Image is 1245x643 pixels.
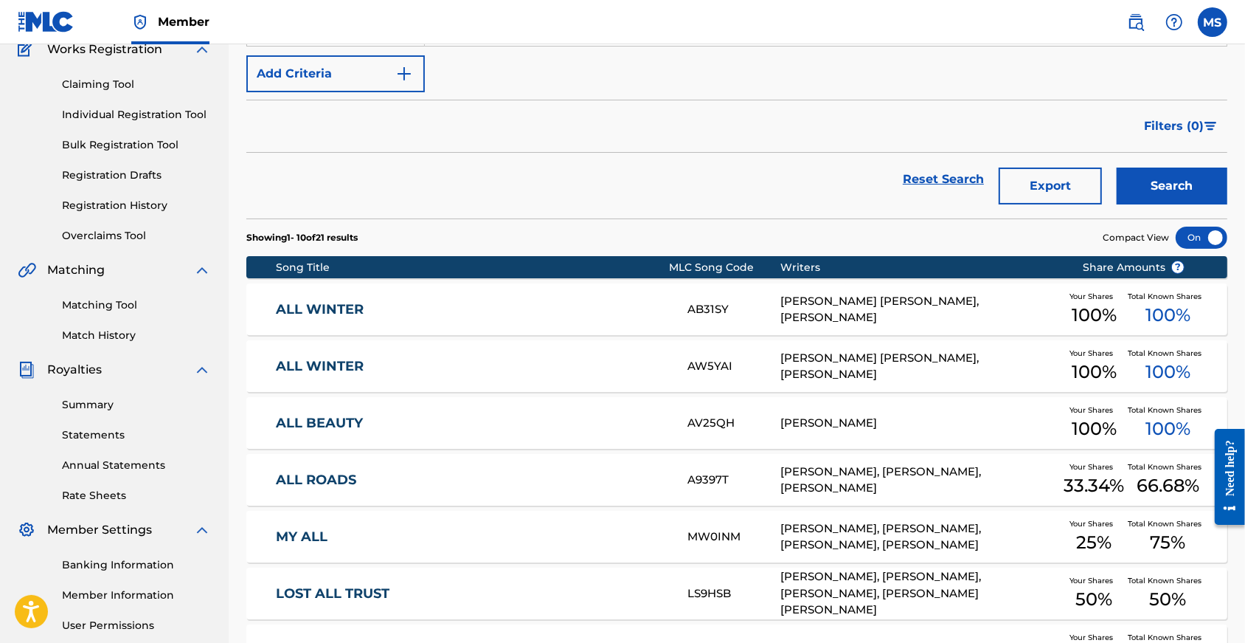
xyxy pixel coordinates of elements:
[1128,291,1207,302] span: Total Known Shares
[1128,575,1207,586] span: Total Known Shares
[895,163,991,196] a: Reset Search
[687,415,780,432] div: AV25QH
[1103,231,1169,244] span: Compact View
[62,427,211,443] a: Statements
[193,521,211,539] img: expand
[62,107,211,123] a: Individual Registration Tool
[687,358,780,375] div: AW5YAI
[18,521,35,539] img: Member Settings
[62,618,211,633] a: User Permissions
[276,358,667,375] a: ALL WINTER
[1204,122,1217,131] img: filter
[1150,529,1185,556] span: 75 %
[1072,416,1117,442] span: 100 %
[276,260,669,275] div: Song Title
[780,350,1060,383] div: [PERSON_NAME] [PERSON_NAME], [PERSON_NAME]
[193,261,211,279] img: expand
[687,529,780,546] div: MW0INM
[1069,405,1119,416] span: Your Shares
[1172,261,1184,273] span: ?
[1171,572,1245,643] iframe: Chat Widget
[246,10,1227,219] form: Search Form
[1128,348,1207,359] span: Total Known Shares
[1069,291,1119,302] span: Your Shares
[18,261,36,279] img: Matching
[276,585,667,602] a: LOST ALL TRUST
[1128,461,1207,472] span: Total Known Shares
[47,361,102,379] span: Royalties
[193,361,211,379] img: expand
[62,137,211,153] a: Bulk Registration Tool
[395,65,413,83] img: 9d2ae6d4665cec9f34b9.svg
[1072,302,1117,329] span: 100 %
[1121,7,1151,37] a: Public Search
[276,301,667,318] a: ALL WINTER
[62,397,211,413] a: Summary
[1149,586,1186,613] span: 50 %
[1076,529,1112,556] span: 25 %
[1064,472,1124,499] span: 33.34 %
[276,415,667,432] a: ALL BEAUTY
[1137,472,1199,499] span: 66.68 %
[1165,13,1183,31] img: help
[1128,405,1207,416] span: Total Known Shares
[62,228,211,244] a: Overclaims Tool
[18,41,37,58] img: Works Registration
[47,261,105,279] span: Matching
[62,198,211,213] a: Registration History
[780,293,1060,326] div: [PERSON_NAME] [PERSON_NAME], [PERSON_NAME]
[62,588,211,603] a: Member Information
[47,521,152,539] span: Member Settings
[780,520,1060,554] div: [PERSON_NAME], [PERSON_NAME], [PERSON_NAME], [PERSON_NAME]
[1145,416,1190,442] span: 100 %
[276,529,667,546] a: MY ALL
[158,13,209,30] span: Member
[1128,632,1207,643] span: Total Known Shares
[246,231,358,244] p: Showing 1 - 10 of 21 results
[62,77,211,92] a: Claiming Tool
[1145,359,1190,385] span: 100 %
[246,55,425,92] button: Add Criteria
[1117,168,1227,204] button: Search
[1127,13,1145,31] img: search
[1069,518,1119,529] span: Your Shares
[1145,302,1190,329] span: 100 %
[1128,518,1207,529] span: Total Known Shares
[687,301,780,318] div: AB31SY
[780,260,1060,275] div: Writers
[780,415,1060,432] div: [PERSON_NAME]
[780,568,1060,619] div: [PERSON_NAME], [PERSON_NAME], [PERSON_NAME], [PERSON_NAME] [PERSON_NAME]
[669,260,781,275] div: MLC Song Code
[1198,7,1227,37] div: User Menu
[193,41,211,58] img: expand
[62,168,211,183] a: Registration Drafts
[780,464,1060,497] div: [PERSON_NAME], [PERSON_NAME], [PERSON_NAME]
[687,585,780,602] div: LS9HSB
[1069,575,1119,586] span: Your Shares
[276,472,667,489] a: ALL ROADS
[1204,416,1245,538] iframe: Resource Center
[1144,117,1204,135] span: Filters ( 0 )
[1083,260,1185,275] span: Share Amounts
[999,168,1102,204] button: Export
[1072,359,1117,385] span: 100 %
[1069,348,1119,359] span: Your Shares
[62,298,211,313] a: Matching Tool
[1069,632,1119,643] span: Your Shares
[687,472,780,489] div: A9397T
[62,328,211,343] a: Match History
[62,557,211,573] a: Banking Information
[1075,586,1112,613] span: 50 %
[1135,108,1227,145] button: Filters (0)
[47,41,162,58] span: Works Registration
[131,13,149,31] img: Top Rightsholder
[62,488,211,503] a: Rate Sheets
[1069,461,1119,472] span: Your Shares
[62,458,211,473] a: Annual Statements
[1159,7,1189,37] div: Help
[18,361,35,379] img: Royalties
[18,11,74,32] img: MLC Logo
